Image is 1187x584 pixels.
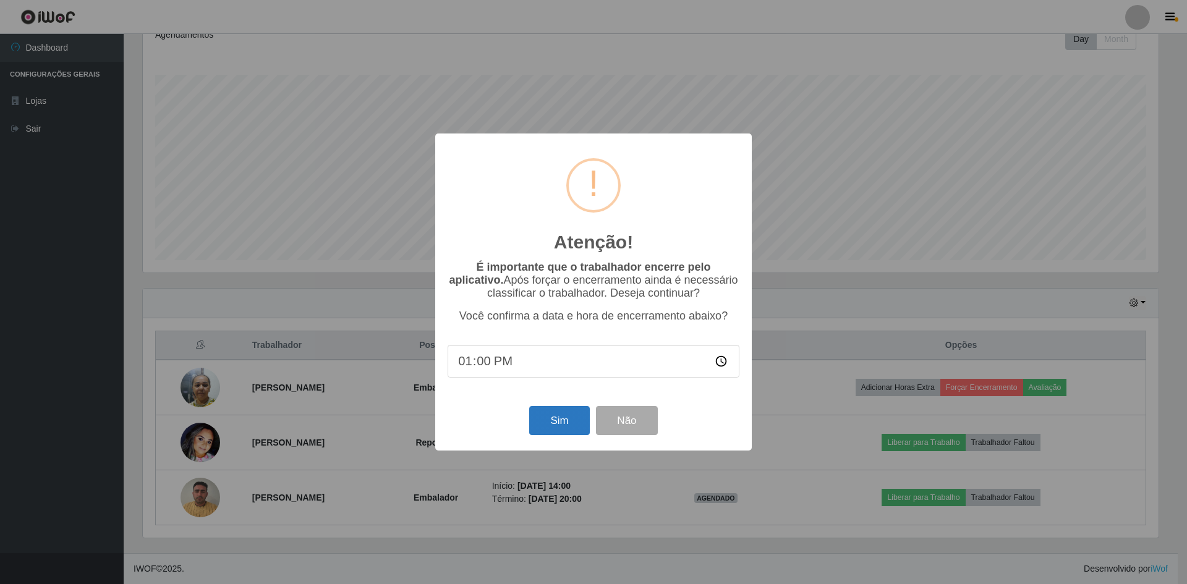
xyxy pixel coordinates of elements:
p: Você confirma a data e hora de encerramento abaixo? [448,310,739,323]
button: Não [596,406,657,435]
button: Sim [529,406,589,435]
h2: Atenção! [554,231,633,253]
b: É importante que o trabalhador encerre pelo aplicativo. [449,261,710,286]
p: Após forçar o encerramento ainda é necessário classificar o trabalhador. Deseja continuar? [448,261,739,300]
